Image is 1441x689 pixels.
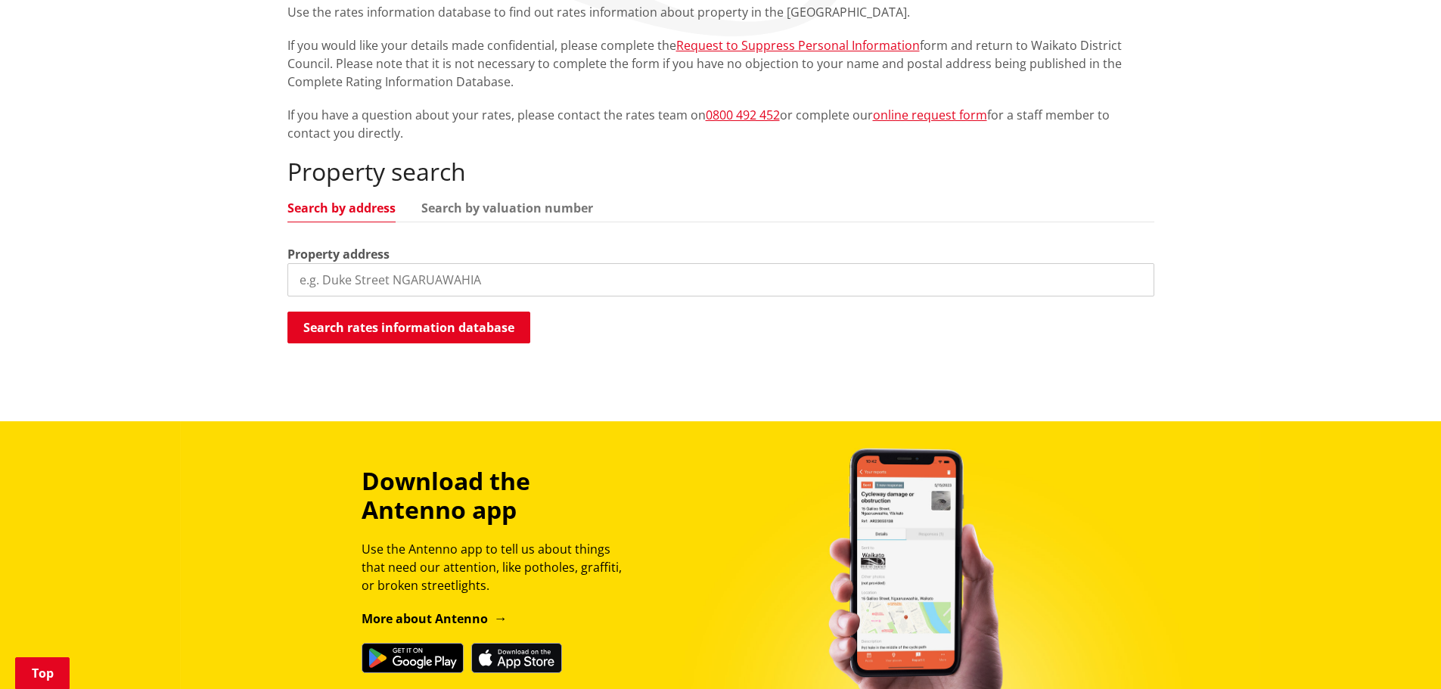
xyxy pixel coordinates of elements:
label: Property address [287,245,390,263]
a: Top [15,657,70,689]
p: If you have a question about your rates, please contact the rates team on or complete our for a s... [287,106,1154,142]
a: More about Antenno [362,610,508,627]
iframe: Messenger Launcher [1371,625,1426,680]
input: e.g. Duke Street NGARUAWAHIA [287,263,1154,296]
img: Download on the App Store [471,643,562,673]
p: Use the rates information database to find out rates information about property in the [GEOGRAPHI... [287,3,1154,21]
p: Use the Antenno app to tell us about things that need our attention, like potholes, graffiti, or ... [362,540,635,594]
button: Search rates information database [287,312,530,343]
a: Search by address [287,202,396,214]
a: Request to Suppress Personal Information [676,37,920,54]
a: 0800 492 452 [706,107,780,123]
h3: Download the Antenno app [362,467,635,525]
a: online request form [873,107,987,123]
h2: Property search [287,157,1154,186]
p: If you would like your details made confidential, please complete the form and return to Waikato ... [287,36,1154,91]
img: Get it on Google Play [362,643,464,673]
a: Search by valuation number [421,202,593,214]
